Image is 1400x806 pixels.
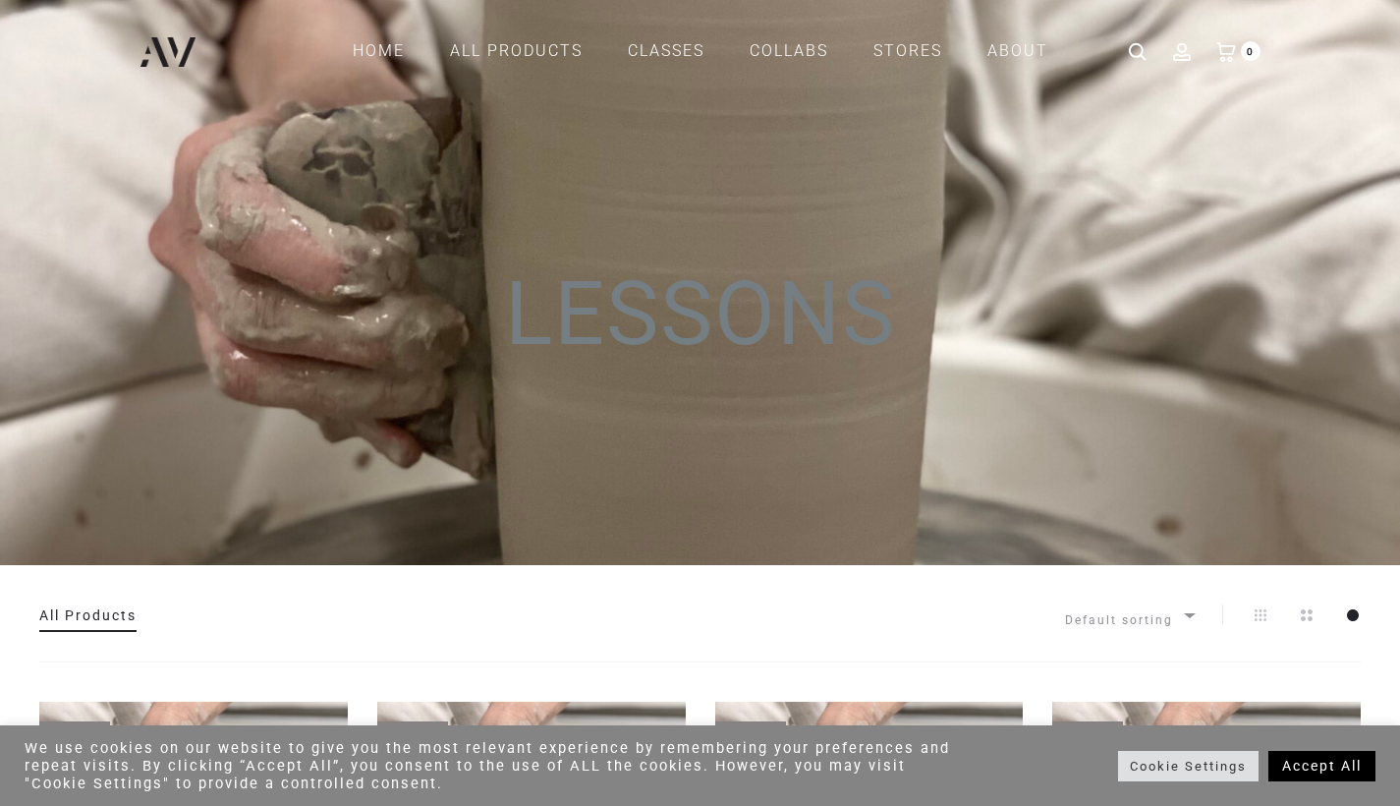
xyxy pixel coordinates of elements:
[987,34,1048,68] a: ABOUT
[377,721,448,741] span: Sold Out
[353,34,405,68] a: Home
[1216,41,1236,60] a: 0
[715,721,786,741] span: Sold Out
[750,34,828,68] a: COLLABS
[1241,41,1260,61] span: 0
[1118,751,1259,781] a: Cookie Settings
[39,607,137,623] a: All Products
[140,37,196,67] img: ATELIER VAN DE VEN
[25,739,971,792] div: We use cookies on our website to give you the most relevant experience by remembering your prefer...
[1065,604,1193,637] span: Default sorting
[1065,604,1193,625] span: Default sorting
[1268,751,1375,781] a: Accept All
[1052,721,1123,741] span: Sold Out
[628,34,704,68] a: CLASSES
[39,270,1361,393] h1: LESSONS
[873,34,942,68] a: STORES
[450,34,583,68] a: All products
[39,721,110,741] span: Sold Out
